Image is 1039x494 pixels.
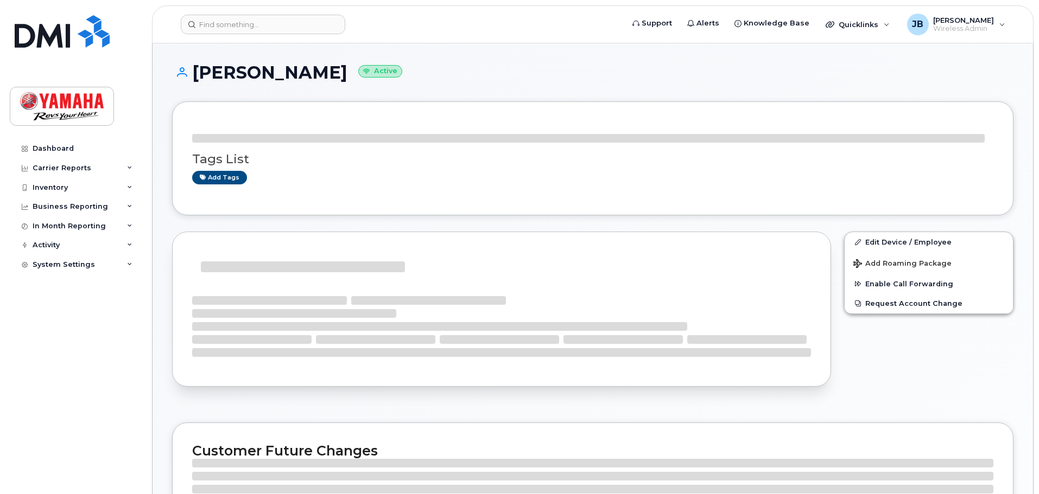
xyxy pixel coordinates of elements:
[192,152,993,166] h3: Tags List
[845,293,1013,313] button: Request Account Change
[865,280,953,288] span: Enable Call Forwarding
[853,259,952,270] span: Add Roaming Package
[358,65,402,78] small: Active
[845,252,1013,274] button: Add Roaming Package
[845,274,1013,293] button: Enable Call Forwarding
[845,232,1013,252] a: Edit Device / Employee
[192,442,993,459] h2: Customer Future Changes
[192,171,247,184] a: Add tags
[172,63,1013,82] h1: [PERSON_NAME]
